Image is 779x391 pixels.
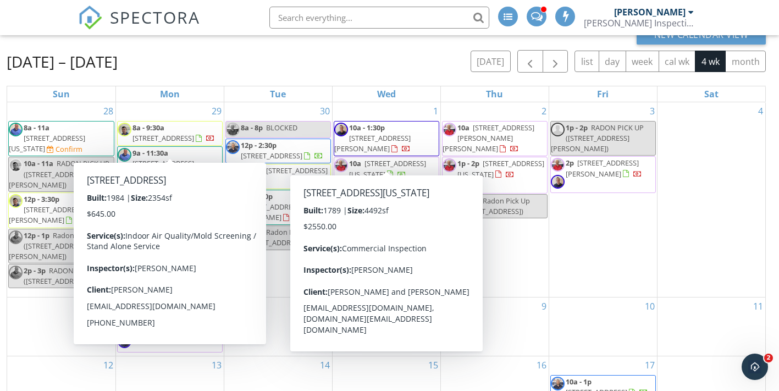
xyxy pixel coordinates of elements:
[266,123,297,133] span: BLOCKED
[115,297,224,356] td: Go to October 6, 2025
[101,102,115,120] a: Go to September 28, 2025
[9,123,23,136] img: image_2fotor2025051610116.png
[118,235,205,277] span: Radon Pick Up ([STREET_ADDRESS][PERSON_NAME][PERSON_NAME])
[431,102,440,120] a: Go to October 1, 2025
[226,191,240,205] img: image_2fotor2025051610116.png
[440,102,549,297] td: Go to October 2, 2025
[332,297,440,356] td: Go to October 8, 2025
[566,158,639,178] span: [STREET_ADDRESS][PERSON_NAME]
[7,51,118,73] h2: [DATE] – [DATE]
[132,123,215,143] a: 8a - 9:30a [STREET_ADDRESS]
[318,356,332,374] a: Go to October 14, 2025
[226,123,240,136] img: ed_pic_2021.jpg
[550,156,656,192] a: 2p [STREET_ADDRESS][PERSON_NAME]
[78,15,200,38] a: SPECTORA
[78,5,102,30] img: The Best Home Inspection Software - Spectora
[225,190,331,225] a: 3p - 5:30p [STREET_ADDRESS][PERSON_NAME]
[118,318,131,332] img: ed_pic_2021.jpg
[118,123,131,136] img: image_1.jpeg
[443,175,456,189] img: image.jpeg
[334,230,411,251] span: [STREET_ADDRESS][PERSON_NAME]
[539,102,549,120] a: Go to October 2, 2025
[457,196,479,206] span: 4p - 5p
[132,184,209,205] a: 10a [STREET_ADDRESS]
[24,123,49,133] span: 8a - 11a
[471,51,511,72] button: [DATE]
[241,140,323,161] a: 12p - 2:30p [STREET_ADDRESS]
[764,354,773,362] span: 2
[132,235,154,245] span: 5p - 6p
[24,266,46,276] span: 2p - 3p
[7,102,115,297] td: Go to September 28, 2025
[725,51,766,72] button: month
[574,51,599,72] button: list
[566,158,574,168] span: 2p
[334,218,439,254] a: 2:30p - 6p [STREET_ADDRESS][PERSON_NAME]
[742,354,768,380] iframe: Intercom live chat
[118,148,131,162] img: image_2fotor2025051610116.png
[334,219,411,250] a: 2:30p - 6p [STREET_ADDRESS][PERSON_NAME]
[334,157,439,181] a: 10a [STREET_ADDRESS][US_STATE]
[226,166,240,179] img: image_1.jpeg
[657,297,765,356] td: Go to October 11, 2025
[132,184,145,194] span: 10a
[332,102,440,297] td: Go to October 1, 2025
[9,194,85,225] a: 12p - 3:30p [STREET_ADDRESS][PERSON_NAME]
[241,191,273,201] span: 3p - 5:30p
[349,184,379,194] span: 10a - 11a
[8,121,114,157] a: 8a - 11a [STREET_ADDRESS][US_STATE] Confirm
[549,102,657,297] td: Go to October 3, 2025
[751,298,765,315] a: Go to October 11, 2025
[551,175,565,189] img: image.jpeg
[9,158,23,172] img: image_1.jpeg
[334,184,434,215] span: Radon Drop Off ([STREET_ADDRESS][PERSON_NAME])
[118,334,131,348] img: image.jpeg
[334,123,411,153] a: 10a - 1:30p [STREET_ADDRESS][PERSON_NAME]
[334,318,348,332] img: john_k._pic_2021.jpg
[595,86,611,102] a: Friday
[657,102,765,297] td: Go to October 4, 2025
[241,227,318,247] span: Radon Drop Off ([STREET_ADDRESS])
[132,210,205,230] span: Radon Pick up ([STREET_ADDRESS])
[443,123,534,153] a: 10a [STREET_ADDRESS][PERSON_NAME][PERSON_NAME]
[643,356,657,374] a: Go to October 17, 2025
[266,166,328,175] span: [STREET_ADDRESS]
[442,157,548,193] a: 1p - 2p [STREET_ADDRESS][US_STATE]
[566,377,592,387] span: 10a - 1p
[241,166,328,186] a: 3p - 6p [STREET_ADDRESS]
[643,298,657,315] a: Go to October 10, 2025
[334,219,348,233] img: john_k._pic_2021.jpg
[443,123,456,136] img: ed_pic_2021.jpg
[457,158,479,168] span: 1p - 2p
[8,192,114,228] a: 12p - 3:30p [STREET_ADDRESS][PERSON_NAME]
[47,144,82,155] a: Confirm
[158,318,219,328] span: [STREET_ADDRESS]
[626,51,659,72] button: week
[442,121,548,157] a: 10a [STREET_ADDRESS][PERSON_NAME][PERSON_NAME]
[584,18,694,29] div: Donofrio Inspections
[51,86,72,102] a: Sunday
[349,328,411,338] span: [STREET_ADDRESS]
[9,205,85,225] span: [STREET_ADDRESS][PERSON_NAME]
[241,151,302,161] span: [STREET_ADDRESS]
[443,196,456,210] img: default-user-f0147aede5fd5fa78ca7ade42f37bd4542148d508eef1c3d3ea960f66861d68b.jpg
[118,148,194,179] a: 9a - 11:30a [STREET_ADDRESS][PERSON_NAME]
[349,158,426,179] a: 10a [STREET_ADDRESS][US_STATE]
[132,318,219,338] a: 10:30a [STREET_ADDRESS]
[158,86,182,102] a: Monday
[566,123,588,133] span: 1p - 2p
[117,316,223,353] a: 10:30a [STREET_ADDRESS]
[110,5,200,29] span: SPECTORA
[334,316,439,341] a: 11a - 2p [STREET_ADDRESS]
[9,133,85,153] span: [STREET_ADDRESS][US_STATE]
[659,51,696,72] button: cal wk
[9,123,85,153] a: 8a - 11a [STREET_ADDRESS][US_STATE]
[9,230,23,244] img: image_2fotor2025051610116.png
[426,356,440,374] a: Go to October 15, 2025
[209,356,224,374] a: Go to October 13, 2025
[7,297,115,356] td: Go to October 5, 2025
[457,123,469,133] span: 10a
[117,183,223,207] a: 10a [STREET_ADDRESS]
[132,123,164,133] span: 8a - 9:30a
[24,230,49,240] span: 12p - 1p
